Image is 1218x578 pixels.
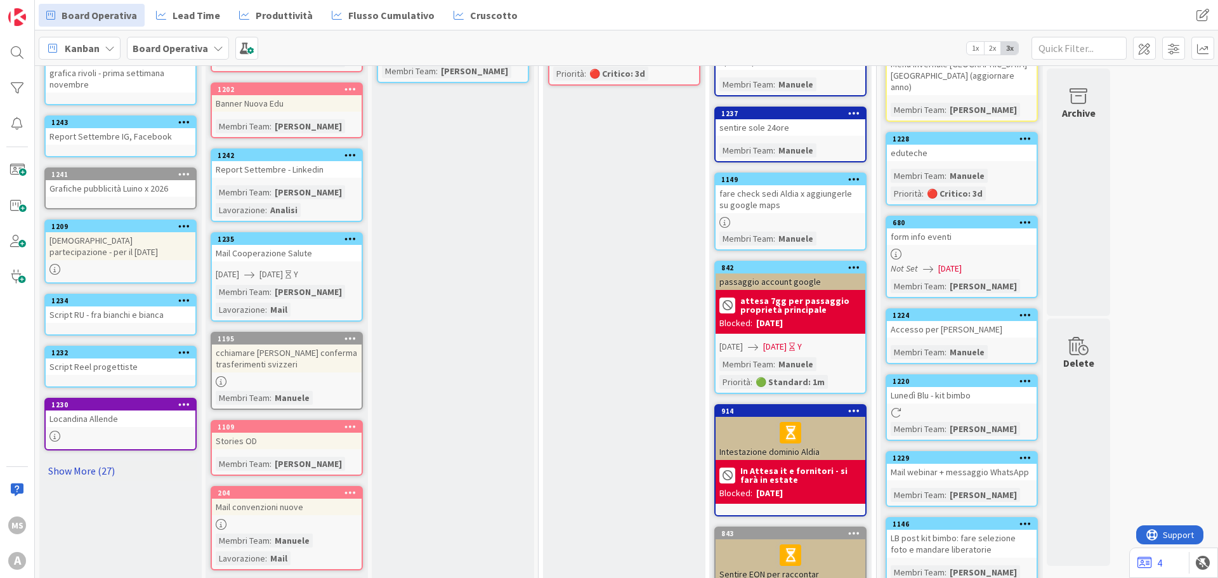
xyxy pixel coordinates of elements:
[893,311,1037,320] div: 1224
[721,109,865,118] div: 1237
[716,185,865,213] div: fare check sedi Aldia x aggiungerle su google maps
[716,119,865,136] div: sentire sole 24ore
[740,296,861,314] b: attesa 7gg per passaggio proprietà principale
[259,268,283,281] span: [DATE]
[1001,42,1018,55] span: 3x
[46,232,195,260] div: [DEMOGRAPHIC_DATA] partecipazione - per il [DATE]
[212,487,362,499] div: 204
[891,169,945,183] div: Membri Team
[891,103,945,117] div: Membri Team
[216,391,270,405] div: Membri Team
[945,488,946,502] span: :
[212,499,362,515] div: Mail convenzioni nuove
[887,518,1037,530] div: 1146
[887,145,1037,161] div: eduteche
[8,8,26,26] img: Visit kanbanzone.com
[294,268,298,281] div: Y
[470,8,518,23] span: Cruscotto
[773,357,775,371] span: :
[891,279,945,293] div: Membri Team
[212,345,362,372] div: cchiamare [PERSON_NAME] conferma trasferimenti svizzeri
[270,457,272,471] span: :
[51,222,195,231] div: 1209
[716,273,865,290] div: passaggio account google
[46,295,195,306] div: 1234
[272,119,345,133] div: [PERSON_NAME]
[716,405,865,417] div: 914
[216,203,265,217] div: Lavorazione
[721,529,865,538] div: 843
[212,233,362,261] div: 1235Mail Cooperazione Salute
[212,150,362,161] div: 1242
[51,170,195,179] div: 1241
[891,488,945,502] div: Membri Team
[232,4,320,27] a: Produttività
[65,41,100,56] span: Kanban
[46,399,195,427] div: 1230Locandina Allende
[797,340,802,353] div: Y
[945,345,946,359] span: :
[887,133,1037,145] div: 1228
[946,169,988,183] div: Manuele
[212,161,362,178] div: Report Settembre - Linkedin
[893,218,1037,227] div: 680
[887,452,1037,464] div: 1229
[946,103,1020,117] div: [PERSON_NAME]
[984,42,1001,55] span: 2x
[27,2,58,17] span: Support
[46,295,195,323] div: 1234Script RU - fra bianchi e bianca
[212,245,362,261] div: Mail Cooperazione Salute
[893,520,1037,529] div: 1146
[945,103,946,117] span: :
[887,228,1037,245] div: form info eventi
[719,340,743,353] span: [DATE]
[891,263,918,274] i: Not Set
[938,262,962,275] span: [DATE]
[256,8,313,23] span: Produttività
[212,84,362,112] div: 1202Banner Nuova Edu
[44,461,197,481] a: Show More (27)
[887,387,1037,404] div: Lunedì Blu - kit bimbo
[46,180,195,197] div: Grafiche pubblicità Luino x 2026
[752,375,828,389] div: 🟢 Standard: 1m
[265,551,267,565] span: :
[967,42,984,55] span: 1x
[382,64,436,78] div: Membri Team
[1031,37,1127,60] input: Quick Filter...
[945,169,946,183] span: :
[946,488,1020,502] div: [PERSON_NAME]
[887,44,1037,95] div: Menù invernale [GEOGRAPHIC_DATA] - [GEOGRAPHIC_DATA] (aggiornare anno)
[438,64,511,78] div: [PERSON_NAME]
[216,119,270,133] div: Membri Team
[716,262,865,273] div: 842
[1137,555,1162,570] a: 4
[891,187,922,200] div: Priorità
[51,118,195,127] div: 1243
[265,203,267,217] span: :
[46,169,195,180] div: 1241
[267,303,291,317] div: Mail
[887,133,1037,161] div: 1228eduteche
[212,95,362,112] div: Banner Nuova Edu
[887,518,1037,558] div: 1146LB post kit bimbo: fare selezione foto e mandare liberatorie
[46,65,195,93] div: grafica rivoli - prima settimana novembre
[893,377,1037,386] div: 1220
[51,348,195,357] div: 1232
[46,221,195,260] div: 1209[DEMOGRAPHIC_DATA] partecipazione - per il [DATE]
[756,317,783,330] div: [DATE]
[212,233,362,245] div: 1235
[716,174,865,185] div: 1149
[584,67,586,81] span: :
[272,391,313,405] div: Manuele
[212,333,362,345] div: 1195
[436,64,438,78] span: :
[46,358,195,375] div: Script Reel progettiste
[51,296,195,305] div: 1234
[212,421,362,433] div: 1109
[719,317,752,330] div: Blocked:
[46,347,195,358] div: 1232
[216,534,270,548] div: Membri Team
[1062,105,1096,121] div: Archive
[39,4,145,27] a: Board Operativa
[750,375,752,389] span: :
